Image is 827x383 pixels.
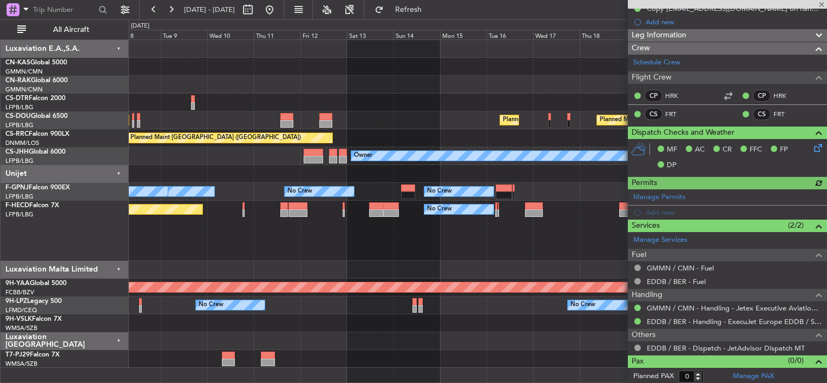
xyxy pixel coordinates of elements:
a: GMMN / CMN - Handling - Jetex Executive Aviation [GEOGRAPHIC_DATA] GMMN / CMN [647,303,822,313]
div: No Crew [287,183,312,200]
span: Dispatch Checks and Weather [632,127,734,139]
a: EDDB / BER - Dispatch - JetAdvisor Dispatch MT [647,344,805,353]
a: CN-RAKGlobal 6000 [5,77,68,84]
a: LFPB/LBG [5,157,34,165]
span: Flight Crew [632,71,672,84]
div: Planned Maint [GEOGRAPHIC_DATA] ([GEOGRAPHIC_DATA]) [503,112,673,128]
a: 9H-LPZLegacy 500 [5,298,62,305]
div: Fri 12 [300,30,347,39]
a: LFPB/LBG [5,121,34,129]
a: LFMD/CEQ [5,306,37,314]
div: CS [645,108,662,120]
button: Refresh [370,1,435,18]
span: 9H-LPZ [5,298,27,305]
span: CS-JHH [5,149,29,155]
div: [DATE] [131,22,149,31]
div: CP [645,90,662,102]
a: Schedule Crew [633,57,680,68]
span: F-HECD [5,202,29,209]
span: (0/0) [788,355,804,366]
a: WMSA/SZB [5,324,37,332]
a: FRT [773,109,798,119]
div: CS [753,108,771,120]
a: EDDB / BER - Handling - ExecuJet Europe EDDB / SXF [647,317,822,326]
span: MF [667,144,677,155]
a: FCBB/BZV [5,288,34,296]
div: Wed 10 [207,30,254,39]
span: CN-KAS [5,60,30,66]
div: Mon 15 [440,30,487,39]
input: Trip Number [33,2,95,18]
div: Owner [354,148,372,164]
span: CR [723,144,732,155]
div: Planned Maint [GEOGRAPHIC_DATA] ([GEOGRAPHIC_DATA]) [600,112,770,128]
div: Sun 14 [393,30,440,39]
a: LFPB/LBG [5,210,34,219]
label: Planned PAX [633,371,674,382]
span: CS-RRC [5,131,29,137]
div: Tue 9 [161,30,207,39]
a: CN-KASGlobal 5000 [5,60,67,66]
a: HRK [665,91,690,101]
div: Thu 11 [254,30,300,39]
span: T7-PJ29 [5,352,30,358]
span: Services [632,220,660,232]
a: WMSA/SZB [5,360,37,368]
span: Pax [632,355,644,368]
span: CS-DTR [5,95,29,102]
span: FP [780,144,788,155]
a: 9H-VSLKFalcon 7X [5,316,62,322]
button: All Aircraft [12,21,117,38]
div: No Crew [570,297,595,313]
a: FRT [665,109,690,119]
span: F-GPNJ [5,184,29,191]
a: 9H-YAAGlobal 5000 [5,280,67,287]
div: CP [753,90,771,102]
span: 9H-VSLK [5,316,32,322]
div: Fri 19 [626,30,673,39]
div: Wed 17 [533,30,580,39]
div: Thu 18 [580,30,626,39]
div: No Crew [199,297,224,313]
span: All Aircraft [28,26,114,34]
div: Copy [EMAIL_ADDRESS][DOMAIN_NAME] on handling requests [647,4,822,13]
span: AC [695,144,705,155]
a: LFPB/LBG [5,193,34,201]
a: DNMM/LOS [5,139,39,147]
span: DP [667,160,677,171]
a: CS-RRCFalcon 900LX [5,131,69,137]
div: Tue 16 [487,30,533,39]
a: LFPB/LBG [5,103,34,111]
a: GMMN / CMN - Fuel [647,263,714,273]
a: GMMN/CMN [5,85,43,94]
span: CS-DOU [5,113,31,120]
span: Leg Information [632,29,686,42]
span: CN-RAK [5,77,31,84]
a: CS-DTRFalcon 2000 [5,95,65,102]
div: Mon 8 [114,30,161,39]
span: (2/2) [788,220,804,231]
div: No Crew [427,183,452,200]
a: CS-JHHGlobal 6000 [5,149,65,155]
div: Add new [646,17,822,27]
a: GMMN/CMN [5,68,43,76]
span: Refresh [386,6,431,14]
div: No Crew [427,201,452,217]
a: Manage PAX [733,371,774,382]
div: Sat 13 [347,30,393,39]
a: EDDB / BER - Fuel [647,277,706,286]
span: Crew [632,42,650,55]
span: 9H-YAA [5,280,30,287]
a: Manage Services [633,235,687,246]
a: F-GPNJFalcon 900EX [5,184,70,191]
span: Handling [632,289,662,301]
a: F-HECDFalcon 7X [5,202,59,209]
div: Planned Maint [GEOGRAPHIC_DATA] ([GEOGRAPHIC_DATA]) [130,130,301,146]
span: [DATE] - [DATE] [184,5,235,15]
a: HRK [773,91,798,101]
span: Fuel [632,249,646,261]
span: Others [632,329,655,341]
a: T7-PJ29Falcon 7X [5,352,60,358]
a: CS-DOUGlobal 6500 [5,113,68,120]
span: FFC [750,144,762,155]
